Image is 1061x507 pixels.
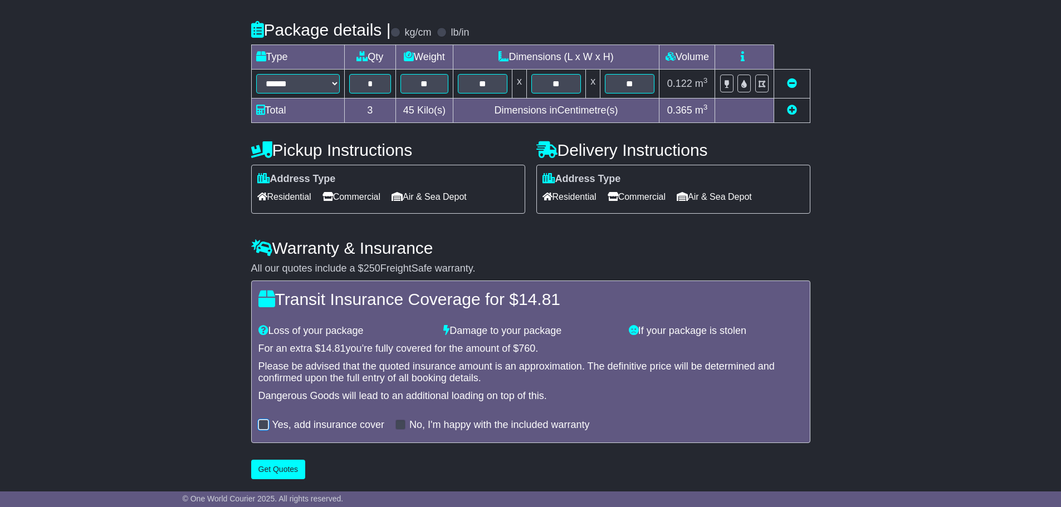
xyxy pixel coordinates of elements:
[392,188,467,205] span: Air & Sea Depot
[272,419,384,431] label: Yes, add insurance cover
[512,70,526,99] td: x
[536,141,810,159] h4: Delivery Instructions
[344,45,396,70] td: Qty
[586,70,600,99] td: x
[542,173,621,185] label: Address Type
[409,419,590,431] label: No, I'm happy with the included warranty
[787,78,797,89] a: Remove this item
[787,105,797,116] a: Add new item
[695,105,708,116] span: m
[677,188,752,205] span: Air & Sea Depot
[344,99,396,123] td: 3
[257,188,311,205] span: Residential
[258,361,803,385] div: Please be advised that the quoted insurance amount is an approximation. The definitive price will...
[251,263,810,275] div: All our quotes include a $ FreightSafe warranty.
[542,188,596,205] span: Residential
[183,494,344,503] span: © One World Courier 2025. All rights reserved.
[251,99,344,123] td: Total
[396,99,453,123] td: Kilo(s)
[453,99,659,123] td: Dimensions in Centimetre(s)
[404,27,431,39] label: kg/cm
[253,325,438,337] div: Loss of your package
[659,45,715,70] td: Volume
[258,290,803,308] h4: Transit Insurance Coverage for $
[519,290,560,308] span: 14.81
[251,21,391,39] h4: Package details |
[451,27,469,39] label: lb/in
[403,105,414,116] span: 45
[258,343,803,355] div: For an extra $ you're fully covered for the amount of $ .
[251,460,306,479] button: Get Quotes
[453,45,659,70] td: Dimensions (L x W x H)
[703,103,708,111] sup: 3
[321,343,346,354] span: 14.81
[251,141,525,159] h4: Pickup Instructions
[667,105,692,116] span: 0.365
[258,390,803,402] div: Dangerous Goods will lead to an additional loading on top of this.
[257,173,336,185] label: Address Type
[251,239,810,257] h4: Warranty & Insurance
[396,45,453,70] td: Weight
[623,325,809,337] div: If your package is stolen
[667,78,692,89] span: 0.122
[438,325,623,337] div: Damage to your package
[251,45,344,70] td: Type
[695,78,708,89] span: m
[608,188,666,205] span: Commercial
[364,263,380,274] span: 250
[519,343,535,354] span: 760
[322,188,380,205] span: Commercial
[703,76,708,85] sup: 3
